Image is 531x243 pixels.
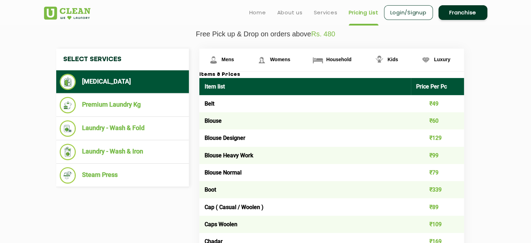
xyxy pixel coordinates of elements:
[312,54,324,66] img: Household
[60,74,185,90] li: [MEDICAL_DATA]
[411,198,464,215] td: ₹89
[411,181,464,198] td: ₹339
[199,129,411,146] td: Blouse Designer
[60,120,185,137] li: Laundry - Wash & Fold
[56,49,189,70] h4: Select Services
[199,112,411,129] td: Blouse
[411,147,464,164] td: ₹99
[199,72,464,78] h3: Items & Prices
[411,164,464,181] td: ₹79
[411,112,464,129] td: ₹60
[60,167,185,184] li: Steam Press
[222,57,234,62] span: Mens
[60,167,76,184] img: Steam Press
[349,8,378,17] a: Pricing List
[199,95,411,112] td: Belt
[256,54,268,66] img: Womens
[270,57,290,62] span: Womens
[411,216,464,233] td: ₹109
[60,120,76,137] img: Laundry - Wash & Fold
[207,54,220,66] img: Mens
[411,95,464,112] td: ₹49
[60,144,76,160] img: Laundry - Wash & Iron
[314,8,338,17] a: Services
[373,54,385,66] img: Kids
[199,147,411,164] td: Blouse Heavy Work
[411,78,464,95] th: Price Per Pc
[60,74,76,90] img: Dry Cleaning
[249,8,266,17] a: Home
[60,144,185,160] li: Laundry - Wash & Iron
[277,8,303,17] a: About us
[311,30,335,38] span: Rs. 480
[60,97,76,113] img: Premium Laundry Kg
[199,216,411,233] td: Caps Woolen
[199,164,411,181] td: Blouse Normal
[44,30,487,38] p: Free Pick up & Drop on orders above
[420,54,432,66] img: Luxury
[199,181,411,198] td: Boot
[388,57,398,62] span: Kids
[438,5,487,20] a: Franchise
[199,198,411,215] td: Cap ( Casual / Woolen )
[199,78,411,95] th: Item list
[60,97,185,113] li: Premium Laundry Kg
[411,129,464,146] td: ₹129
[434,57,450,62] span: Luxury
[44,7,90,20] img: UClean Laundry and Dry Cleaning
[326,57,351,62] span: Household
[384,5,433,20] a: Login/Signup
